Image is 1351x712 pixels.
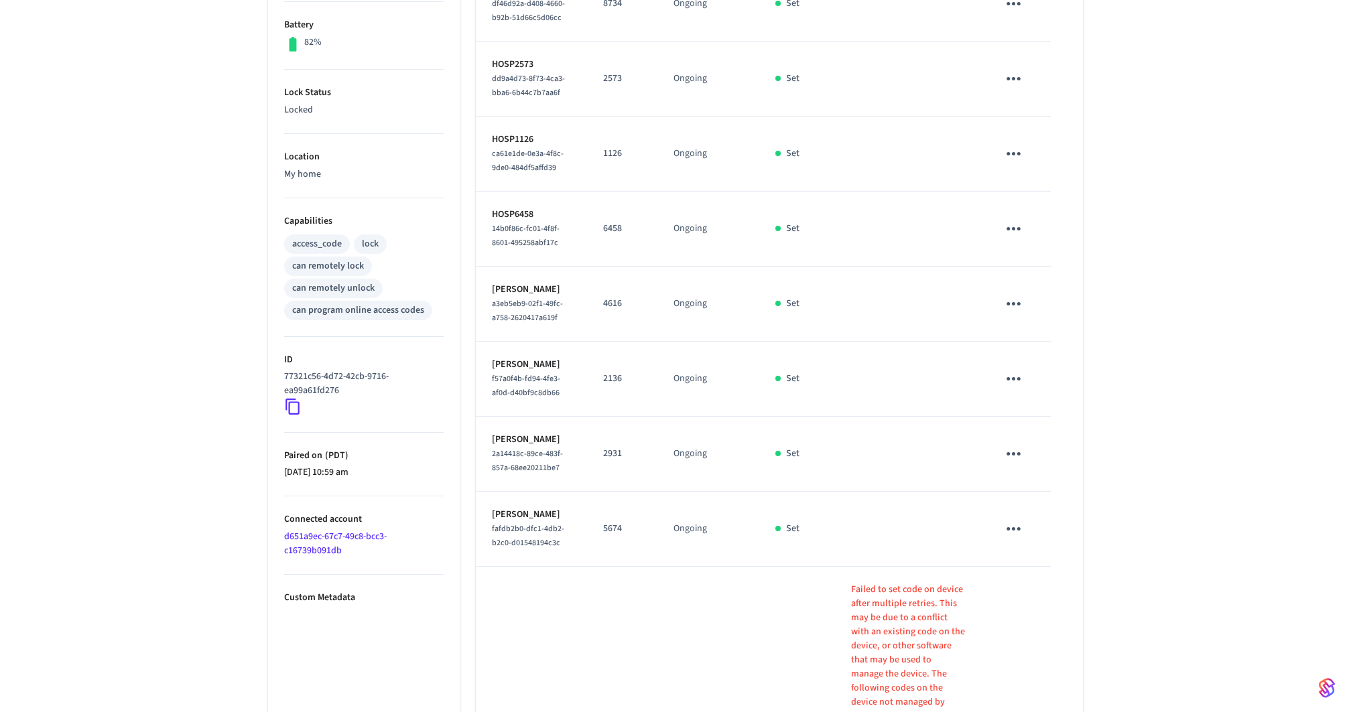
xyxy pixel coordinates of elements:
p: [PERSON_NAME] [492,358,571,372]
p: Location [284,150,444,164]
p: 2573 [603,72,641,86]
p: Paired on [284,449,444,463]
a: d651a9ec-67c7-49c8-bcc3-c16739b091db [284,530,387,557]
p: 4616 [603,297,641,311]
td: Ongoing [657,192,759,267]
span: dd9a4d73-8f73-4ca3-bba6-6b44c7b7aa6f [492,73,565,98]
td: Ongoing [657,417,759,492]
p: [DATE] 10:59 am [284,466,444,480]
p: 82% [304,35,322,50]
td: Ongoing [657,42,759,117]
p: Set [786,222,799,236]
p: 6458 [603,222,641,236]
p: Lock Status [284,86,444,100]
p: Battery [284,18,444,32]
p: 1126 [603,147,641,161]
p: 77321c56-4d72-42cb-9716-ea99a61fd276 [284,370,438,398]
p: My home [284,167,444,182]
span: 14b0f86c-fc01-4f8f-8601-495258abf17c [492,223,560,248]
td: Ongoing [657,117,759,192]
p: ID [284,353,444,367]
img: SeamLogoGradient.69752ec5.svg [1319,677,1335,699]
p: 2931 [603,447,641,461]
td: Ongoing [657,492,759,567]
p: Capabilities [284,214,444,228]
p: Set [786,372,799,386]
p: 2136 [603,372,641,386]
div: can remotely unlock [292,281,375,295]
p: Custom Metadata [284,591,444,605]
span: a3eb5eb9-02f1-49fc-a758-2620417a619f [492,298,563,324]
p: Set [786,297,799,311]
p: [PERSON_NAME] [492,433,571,447]
span: f57a0f4b-fd94-4fe3-af0d-d40bf9c8db66 [492,373,560,399]
p: Locked [284,103,444,117]
p: 5674 [603,522,641,536]
p: HOSP2573 [492,58,571,72]
p: Set [786,447,799,461]
span: 2a14418c-89ce-483f-857a-68ee20211be7 [492,448,563,474]
div: access_code [292,237,342,251]
p: [PERSON_NAME] [492,283,571,297]
span: ca61e1de-0e3a-4f8c-9de0-484df5affd39 [492,148,564,173]
p: Set [786,522,799,536]
td: Ongoing [657,267,759,342]
div: can program online access codes [292,303,424,317]
div: lock [362,237,379,251]
td: Ongoing [657,342,759,417]
p: Connected account [284,512,444,526]
p: Set [786,147,799,161]
p: [PERSON_NAME] [492,508,571,522]
span: ( PDT ) [322,449,348,462]
p: HOSP6458 [492,208,571,222]
p: HOSP1126 [492,133,571,147]
span: fafdb2b0-dfc1-4db2-b2c0-d01548194c3c [492,523,564,549]
p: Set [786,72,799,86]
div: can remotely lock [292,259,364,273]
